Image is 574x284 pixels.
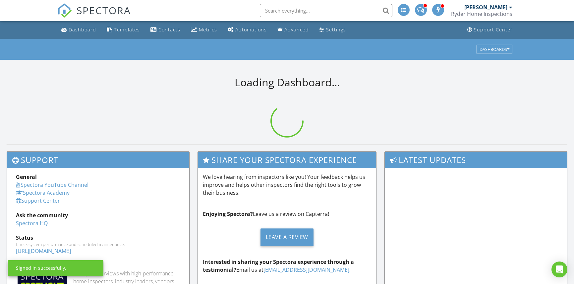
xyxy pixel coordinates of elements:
input: Search everything... [260,4,392,17]
a: Spectora HQ [16,220,48,227]
h3: Latest Updates [385,152,567,168]
div: Metrics [199,26,217,33]
div: Leave a Review [260,228,314,246]
strong: General [16,173,37,181]
a: [EMAIL_ADDRESS][DOMAIN_NAME] [263,266,349,273]
span: SPECTORA [77,3,131,17]
a: Contacts [148,24,183,36]
div: Dashboards [480,47,509,52]
a: Settings [317,24,349,36]
h3: Share Your Spectora Experience [198,152,376,168]
div: Check system performance and scheduled maintenance. [16,242,180,247]
div: Contacts [158,26,180,33]
h3: Support [7,152,189,168]
a: Leave a Review [203,223,371,251]
img: The Best Home Inspection Software - Spectora [57,3,72,18]
div: Ask the community [16,211,180,219]
button: Dashboards [477,45,512,54]
div: Open Intercom Messenger [551,262,567,277]
div: Settings [326,26,346,33]
div: Support Center [474,26,513,33]
strong: Interested in sharing your Spectora experience through a testimonial? [203,258,354,273]
p: Leave us a review on Capterra! [203,210,371,218]
a: Dashboard [59,24,99,36]
a: Spectora YouTube Channel [16,181,88,188]
a: Spectora Academy [16,189,70,196]
a: Support Center [465,24,515,36]
a: Advanced [275,24,312,36]
a: SPECTORA [57,9,131,23]
div: Dashboard [69,26,96,33]
a: Automations (Advanced) [225,24,269,36]
a: Templates [104,24,143,36]
div: Automations [235,26,267,33]
div: Signed in successfully. [16,265,66,271]
p: Email us at . [203,258,371,274]
a: Support Center [16,197,60,204]
div: Templates [114,26,140,33]
strong: Enjoying Spectora? [203,210,253,218]
div: [PERSON_NAME] [464,4,507,11]
div: Advanced [284,26,309,33]
a: Metrics [188,24,220,36]
p: We love hearing from inspectors like you! Your feedback helps us improve and helps other inspecto... [203,173,371,197]
div: Ryder Home Inspections [451,11,512,17]
a: [URL][DOMAIN_NAME] [16,247,71,255]
div: Status [16,234,180,242]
